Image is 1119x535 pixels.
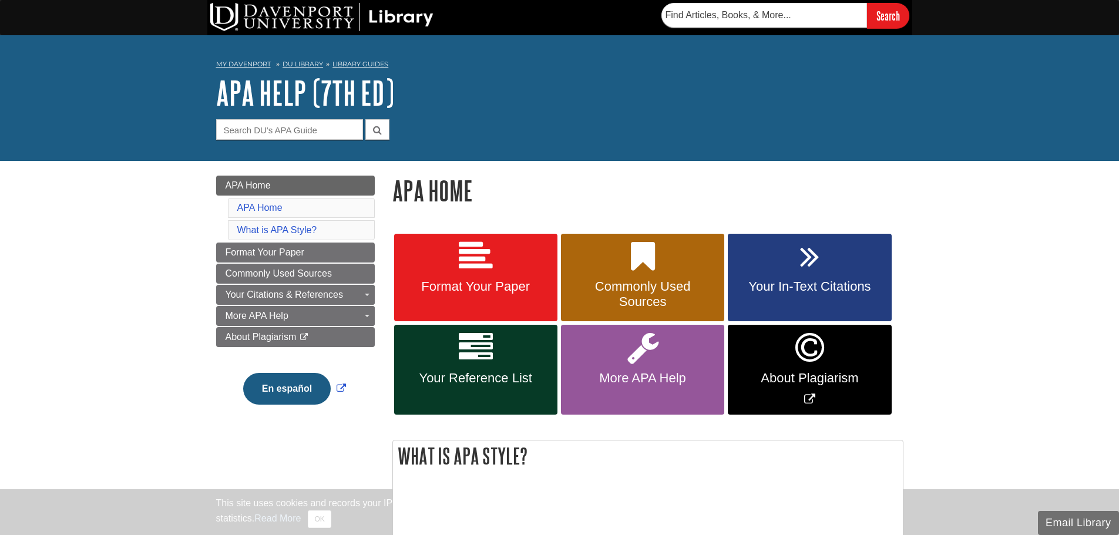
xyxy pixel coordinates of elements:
nav: breadcrumb [216,56,903,75]
a: Format Your Paper [216,243,375,263]
img: DU Library [210,3,434,31]
span: Format Your Paper [226,247,304,257]
input: Search [867,3,909,28]
button: En español [243,373,331,405]
span: Commonly Used Sources [570,279,715,309]
div: This site uses cookies and records your IP address for usage statistics. Additionally, we use Goo... [216,496,903,528]
a: Your Citations & References [216,285,375,305]
div: Guide Page Menu [216,176,375,425]
a: APA Home [237,203,283,213]
a: Link opens in new window [240,383,349,393]
a: DU Library [283,60,323,68]
h1: APA Home [392,176,903,206]
span: Commonly Used Sources [226,268,332,278]
a: My Davenport [216,59,271,69]
span: About Plagiarism [737,371,882,386]
a: Your In-Text Citations [728,234,891,322]
a: Link opens in new window [728,325,891,415]
span: Your In-Text Citations [737,279,882,294]
a: Your Reference List [394,325,557,415]
span: APA Home [226,180,271,190]
a: APA Help (7th Ed) [216,75,394,111]
button: Close [308,510,331,528]
a: What is APA Style? [237,225,317,235]
a: Read More [254,513,301,523]
h2: What is APA Style? [393,440,903,472]
span: Format Your Paper [403,279,549,294]
a: Commonly Used Sources [216,264,375,284]
form: Searches DU Library's articles, books, and more [661,3,909,28]
a: Commonly Used Sources [561,234,724,322]
input: Search DU's APA Guide [216,119,363,140]
a: About Plagiarism [216,327,375,347]
span: Your Reference List [403,371,549,386]
a: Format Your Paper [394,234,557,322]
input: Find Articles, Books, & More... [661,3,867,28]
a: Library Guides [332,60,388,68]
button: Email Library [1038,511,1119,535]
span: More APA Help [570,371,715,386]
span: More APA Help [226,311,288,321]
i: This link opens in a new window [299,334,309,341]
span: About Plagiarism [226,332,297,342]
a: More APA Help [561,325,724,415]
a: APA Home [216,176,375,196]
a: More APA Help [216,306,375,326]
span: Your Citations & References [226,290,343,300]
